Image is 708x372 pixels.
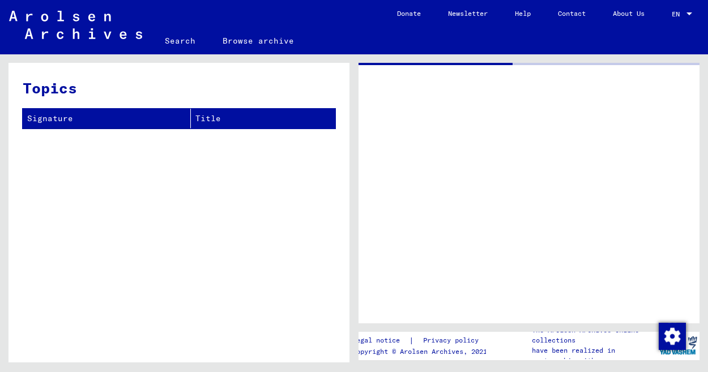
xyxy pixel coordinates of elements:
[414,335,492,347] a: Privacy policy
[23,109,191,129] th: Signature
[151,27,209,54] a: Search
[209,27,308,54] a: Browse archive
[352,335,492,347] div: |
[191,109,335,129] th: Title
[532,325,657,345] p: The Arolsen Archives online collections
[657,331,700,360] img: yv_logo.png
[9,11,142,39] img: Arolsen_neg.svg
[672,10,684,18] span: EN
[23,77,335,99] h3: Topics
[352,335,409,347] a: Legal notice
[659,323,686,350] img: Change consent
[532,345,657,366] p: have been realized in partnership with
[352,347,492,357] p: Copyright © Arolsen Archives, 2021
